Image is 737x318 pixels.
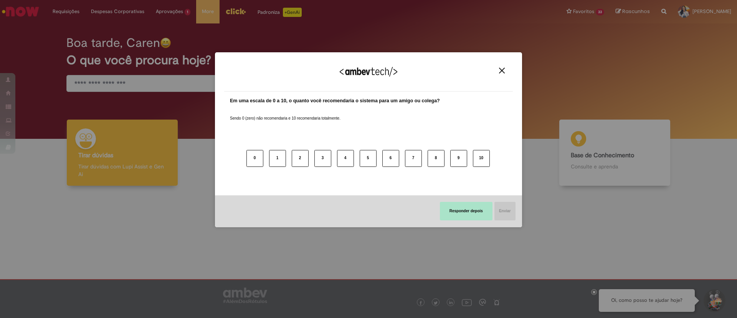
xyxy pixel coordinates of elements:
button: 1 [269,150,286,167]
button: 6 [382,150,399,167]
button: 0 [246,150,263,167]
img: Close [499,68,505,73]
label: Em uma escala de 0 a 10, o quanto você recomendaria o sistema para um amigo ou colega? [230,97,440,105]
button: Close [497,67,507,74]
label: Sendo 0 (zero) não recomendaria e 10 recomendaria totalmente. [230,107,340,121]
button: 2 [292,150,309,167]
button: 9 [450,150,467,167]
button: 7 [405,150,422,167]
button: 10 [473,150,490,167]
button: 5 [360,150,377,167]
img: Logo Ambevtech [340,67,397,77]
button: 4 [337,150,354,167]
button: 3 [314,150,331,167]
button: Responder depois [440,202,492,220]
button: 8 [428,150,445,167]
